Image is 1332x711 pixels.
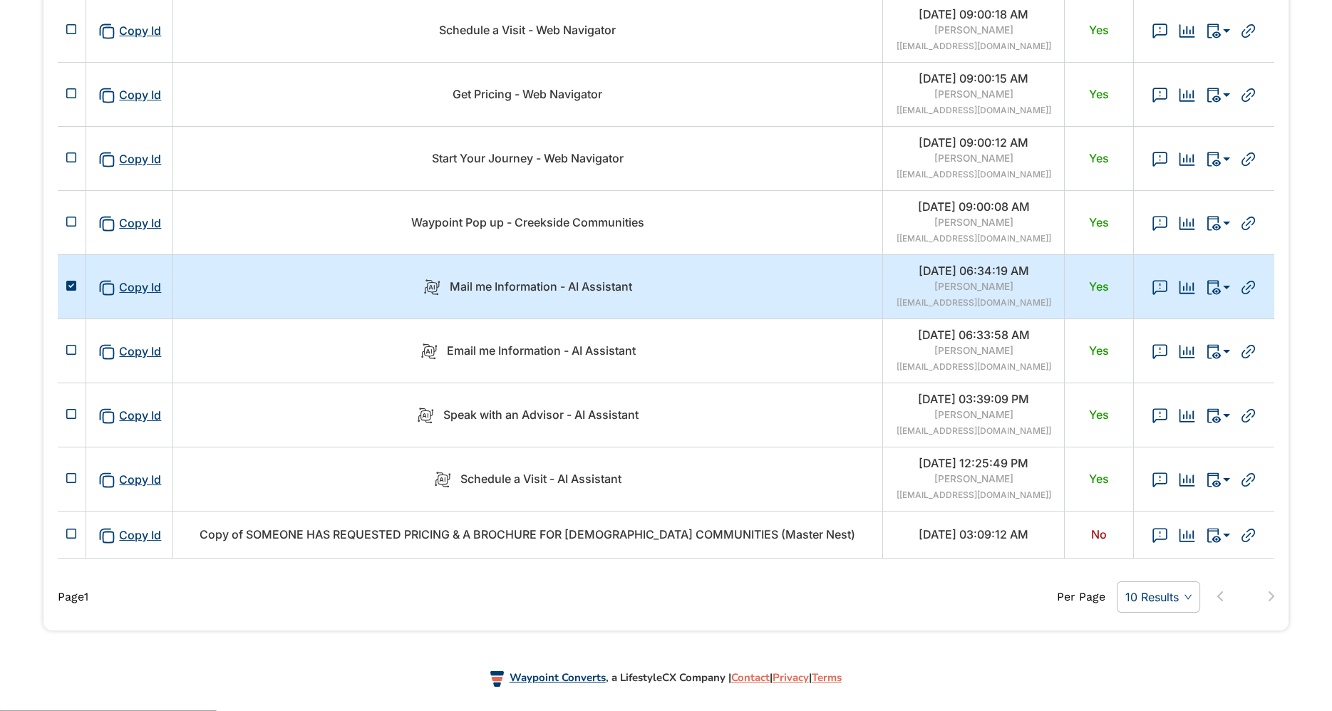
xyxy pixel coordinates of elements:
[98,214,162,233] span: Copy Id
[450,279,632,294] span: Mail me Information - AI Assistant
[812,670,842,685] a: Terms
[1146,144,1173,173] button: View Responses
[934,281,1013,292] span: [PERSON_NAME]
[882,254,1064,318] td: [DATE] 06:34:19 AM
[1146,400,1173,430] button: View Responses
[98,22,162,41] span: Copy Id
[896,169,1050,180] span: [[EMAIL_ADDRESS][DOMAIN_NAME]]
[1146,465,1173,494] button: View Responses
[731,670,770,685] a: Contact
[1146,520,1173,549] button: View Responses
[1173,520,1200,549] button: View Insights
[1173,336,1200,365] button: View Insights
[882,447,1064,511] td: [DATE] 12:25:49 PM
[896,105,1050,115] span: [[EMAIL_ADDRESS][DOMAIN_NAME]]
[47,588,460,606] div: Page 1
[1089,408,1109,422] span: Yes
[731,668,842,687] div: | |
[934,473,1013,484] span: [PERSON_NAME]
[1173,16,1200,45] button: View Insights
[443,408,639,422] span: Speak with an Advisor - AI Assistant
[447,343,636,358] span: Email me Information - AI Assistant
[439,23,616,37] span: Schedule a Visit - Web Navigator
[98,86,162,105] span: Copy Id
[1146,336,1173,365] button: View Responses
[490,671,503,687] img: Waypoint Converts
[460,472,621,487] span: Schedule a Visit - AI Assistant
[98,471,162,489] span: Copy Id
[1146,80,1173,109] button: View Responses
[210,645,1122,710] div: , a LifestyleCX Company |
[882,62,1064,126] td: [DATE] 09:00:15 AM
[432,151,624,165] span: Start Your Journey - Web Navigator
[896,489,1050,500] span: [[EMAIL_ADDRESS][DOMAIN_NAME]]
[411,215,644,229] span: Waypoint Pop up - Creekside Communities
[1235,400,1262,430] button: Share
[896,425,1050,436] span: [[EMAIL_ADDRESS][DOMAIN_NAME]]
[882,126,1064,190] td: [DATE] 09:00:12 AM
[98,279,162,297] span: Copy Id
[1235,336,1262,365] button: Share
[896,41,1050,51] span: [[EMAIL_ADDRESS][DOMAIN_NAME]]
[882,511,1064,558] td: [DATE] 03:09:12 AM
[1235,520,1262,549] button: Share
[98,150,162,169] span: Copy Id
[934,217,1013,228] span: [PERSON_NAME]
[1089,343,1109,358] span: Yes
[98,526,162,545] span: Copy Id
[1173,80,1200,109] button: View Insights
[934,24,1013,36] span: [PERSON_NAME]
[1089,23,1109,37] span: Yes
[882,318,1064,383] td: [DATE] 06:33:58 AM
[934,152,1013,164] span: [PERSON_NAME]
[1235,465,1262,494] button: Share
[98,407,162,425] span: Copy Id
[1089,215,1109,229] span: Yes
[1235,208,1262,237] button: Share
[1235,144,1262,173] button: Share
[1089,87,1109,101] span: Yes
[773,670,809,685] a: Privacy
[1089,472,1109,486] span: Yes
[896,233,1050,244] span: [[EMAIL_ADDRESS][DOMAIN_NAME]]
[1235,80,1262,109] button: Share
[896,297,1050,308] span: [[EMAIL_ADDRESS][DOMAIN_NAME]]
[1235,272,1262,301] button: Share
[1146,272,1173,301] button: View Responses
[1173,208,1200,237] button: View Insights
[510,670,606,685] a: Waypoint Converts
[934,345,1013,356] span: [PERSON_NAME]
[1173,465,1200,494] button: View Insights
[1089,279,1109,294] span: Yes
[1173,400,1200,430] button: View Insights
[882,190,1064,254] td: [DATE] 09:00:08 AM
[896,361,1050,372] span: [[EMAIL_ADDRESS][DOMAIN_NAME]]
[934,409,1013,420] span: [PERSON_NAME]
[1173,272,1200,301] button: View Insights
[934,88,1013,100] span: [PERSON_NAME]
[98,343,162,361] span: Copy Id
[1146,208,1173,237] button: View Responses
[453,87,602,101] span: Get Pricing - Web Navigator
[1173,144,1200,173] button: View Insights
[882,383,1064,447] td: [DATE] 03:39:09 PM
[1235,16,1262,45] button: Share
[1146,16,1173,45] button: View Responses
[1091,527,1107,541] span: No
[200,527,855,541] span: Copy of SOMEONE HAS REQUESTED PRICING & A BROCHURE FOR [DEMOGRAPHIC_DATA] COMMUNITIES (Master Nest)
[1089,151,1109,165] span: Yes
[1125,586,1192,608] span: 10 Results
[1057,588,1105,606] span: Per Page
